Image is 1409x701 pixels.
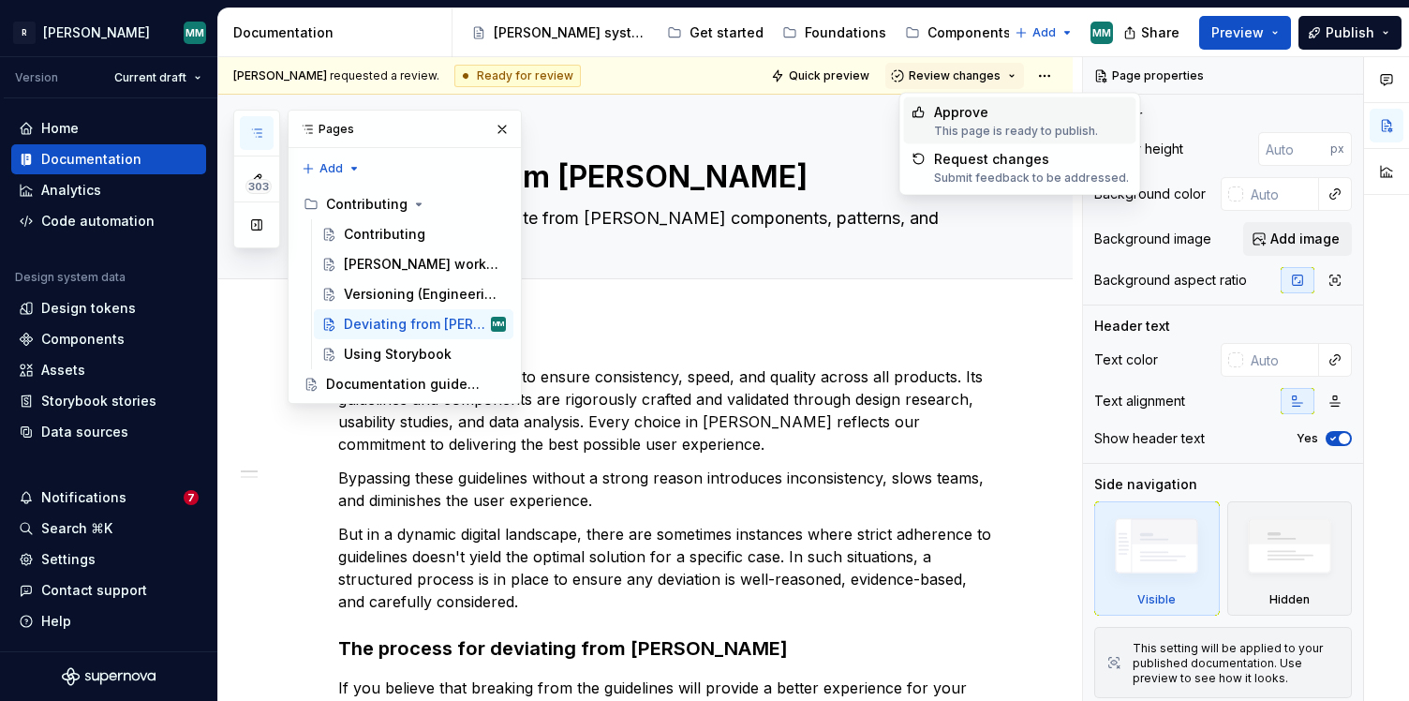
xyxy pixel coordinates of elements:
[289,111,521,148] div: Pages
[11,324,206,354] a: Components
[934,150,1129,169] div: Request changes
[1211,23,1264,42] span: Preview
[41,581,147,600] div: Contact support
[909,68,1001,83] span: Review changes
[41,519,112,538] div: Search ⌘K
[233,23,444,42] div: Documentation
[296,156,366,182] button: Add
[1297,431,1318,446] label: Yes
[245,179,272,194] span: 303
[11,544,206,574] a: Settings
[344,255,498,274] div: [PERSON_NAME] workflow
[41,488,126,507] div: Notifications
[41,150,141,169] div: Documentation
[41,361,85,380] div: Assets
[1326,23,1374,42] span: Publish
[1092,25,1111,40] div: MM
[41,181,101,200] div: Analytics
[11,483,206,513] button: Notifications7
[326,375,481,394] div: Documentation guidelines
[185,25,204,40] div: MM
[334,155,994,200] textarea: Deviating from [PERSON_NAME]
[660,18,771,48] a: Get started
[1094,429,1205,448] div: Show header text
[296,189,513,219] div: Contributing
[1032,25,1056,40] span: Add
[11,355,206,385] a: Assets
[805,23,886,42] div: Foundations
[338,523,998,613] p: But in a dynamic digital landscape, there are sometimes instances where strict adherence to guide...
[934,124,1098,139] div: This page is ready to publish.
[296,369,513,399] a: Documentation guidelines
[15,270,126,285] div: Design system data
[11,293,206,323] a: Design tokens
[11,175,206,205] a: Analytics
[1094,501,1220,616] div: Visible
[1330,142,1344,157] p: px
[494,23,648,42] div: [PERSON_NAME] system
[41,423,128,441] div: Data sources
[326,195,408,214] div: Contributing
[41,299,136,318] div: Design tokens
[934,103,1098,122] div: Approve
[1094,271,1247,290] div: Background aspect ratio
[1137,592,1176,607] div: Visible
[789,68,869,83] span: Quick preview
[1094,392,1185,410] div: Text alignment
[464,14,1005,52] div: Page tree
[1227,501,1353,616] div: Hidden
[1009,20,1079,46] button: Add
[934,171,1129,186] div: Submit feedback to be addressed.
[15,70,58,85] div: Version
[233,68,327,82] span: [PERSON_NAME]
[1243,177,1319,211] input: Auto
[41,330,125,349] div: Components
[900,94,1140,195] div: Suggestions
[897,18,1072,48] a: Components Manual
[106,65,210,91] button: Current draft
[1141,23,1179,42] span: Share
[11,575,206,605] button: Contact support
[233,68,439,83] span: requested a review.
[11,113,206,143] a: Home
[1094,475,1197,494] div: Side navigation
[43,23,150,42] div: [PERSON_NAME]
[1199,16,1291,50] button: Preview
[344,285,498,304] div: Versioning (Engineering)
[454,65,581,87] div: Ready for review
[338,365,998,455] p: [PERSON_NAME] is built to ensure consistency, speed, and quality across all products. Its guideli...
[13,22,36,44] div: R
[334,203,994,233] textarea: When and how to deviate from [PERSON_NAME] components, patterns, and guidelines.
[11,606,206,636] button: Help
[62,667,156,686] svg: Supernova Logo
[1258,132,1330,166] input: Auto
[690,23,764,42] div: Get started
[296,189,513,399] div: Page tree
[775,18,894,48] a: Foundations
[344,315,487,334] div: Deviating from [PERSON_NAME]
[319,161,343,176] span: Add
[314,249,513,279] a: [PERSON_NAME] workflow
[464,18,656,48] a: [PERSON_NAME] system
[11,144,206,174] a: Documentation
[41,119,79,138] div: Home
[314,339,513,369] a: Using Storybook
[1133,641,1340,686] div: This setting will be applied to your published documentation. Use preview to see how it looks.
[1114,16,1192,50] button: Share
[765,63,878,89] button: Quick preview
[927,23,1064,42] div: Components Manual
[314,309,513,339] a: Deviating from [PERSON_NAME]MM
[41,612,71,631] div: Help
[1094,185,1206,203] div: Background color
[114,70,186,85] span: Current draft
[4,12,214,52] button: R[PERSON_NAME]MM
[1094,350,1158,369] div: Text color
[1243,343,1319,377] input: Auto
[885,63,1024,89] button: Review changes
[344,345,452,364] div: Using Storybook
[1269,592,1310,607] div: Hidden
[11,386,206,416] a: Storybook stories
[1270,230,1340,248] span: Add image
[11,206,206,236] a: Code automation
